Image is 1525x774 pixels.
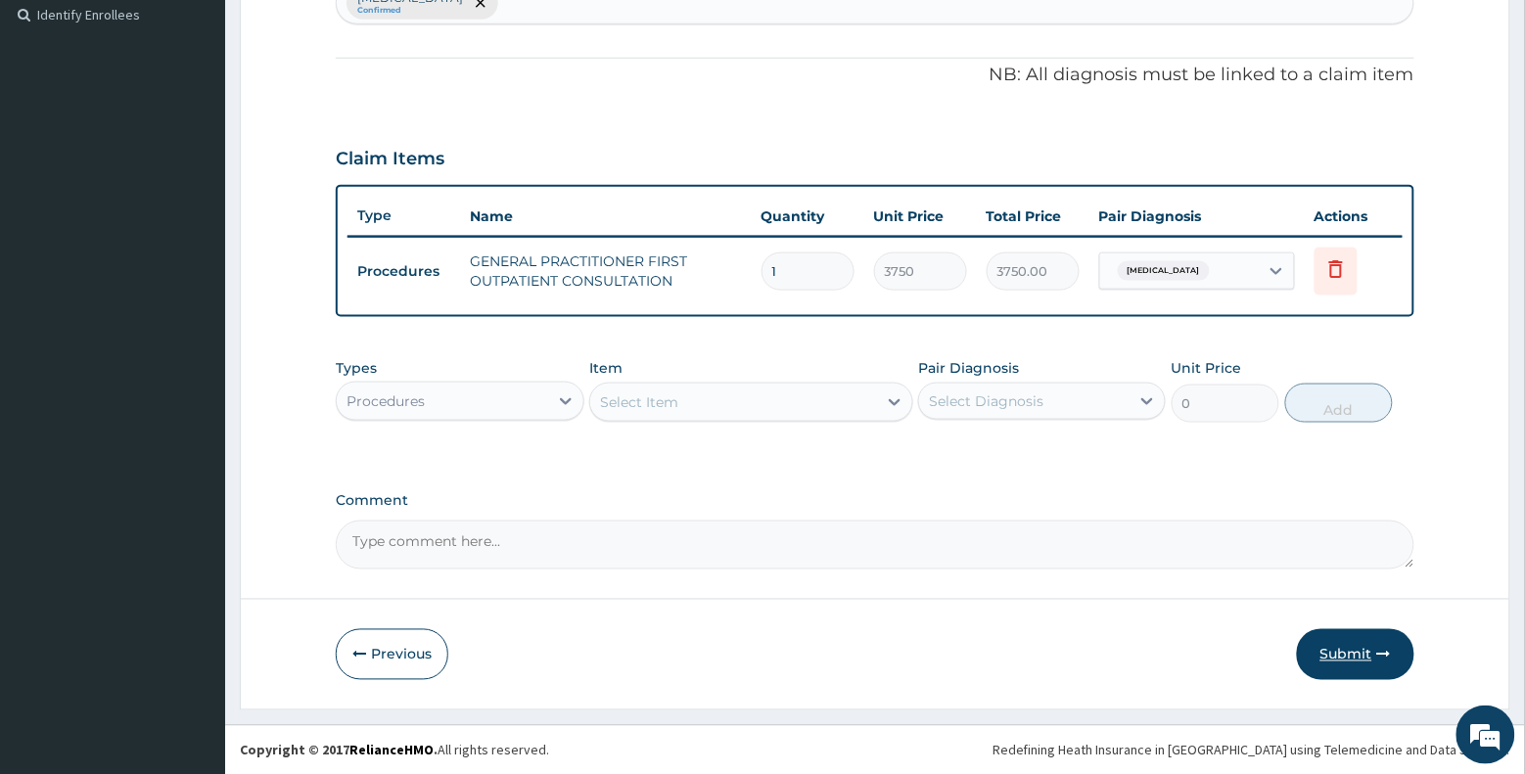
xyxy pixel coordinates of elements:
div: Select Diagnosis [929,391,1043,411]
small: Confirmed [357,6,463,16]
strong: Copyright © 2017 . [240,742,438,759]
div: Select Item [600,392,678,412]
div: Chat with us now [102,110,329,135]
span: We're online! [114,247,270,444]
th: Name [460,197,752,236]
th: Total Price [977,197,1089,236]
div: Minimize live chat window [321,10,368,57]
img: d_794563401_company_1708531726252_794563401 [36,98,79,147]
label: Item [589,358,623,378]
label: Types [336,360,377,377]
div: Procedures [347,391,425,411]
button: Submit [1297,629,1414,680]
span: [MEDICAL_DATA] [1118,261,1210,281]
th: Actions [1305,197,1403,236]
td: Procedures [347,253,460,290]
button: Previous [336,629,448,680]
a: RelianceHMO [349,742,434,759]
h3: Claim Items [336,149,444,170]
textarea: Type your message and hit 'Enter' [10,534,373,603]
label: Pair Diagnosis [918,358,1019,378]
button: Add [1285,384,1393,423]
div: Redefining Heath Insurance in [GEOGRAPHIC_DATA] using Telemedicine and Data Science! [993,741,1510,760]
th: Quantity [752,197,864,236]
td: GENERAL PRACTITIONER FIRST OUTPATIENT CONSULTATION [460,242,752,300]
p: NB: All diagnosis must be linked to a claim item [336,63,1414,88]
th: Unit Price [864,197,977,236]
th: Pair Diagnosis [1089,197,1305,236]
th: Type [347,198,460,234]
label: Unit Price [1172,358,1242,378]
label: Comment [336,493,1414,510]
